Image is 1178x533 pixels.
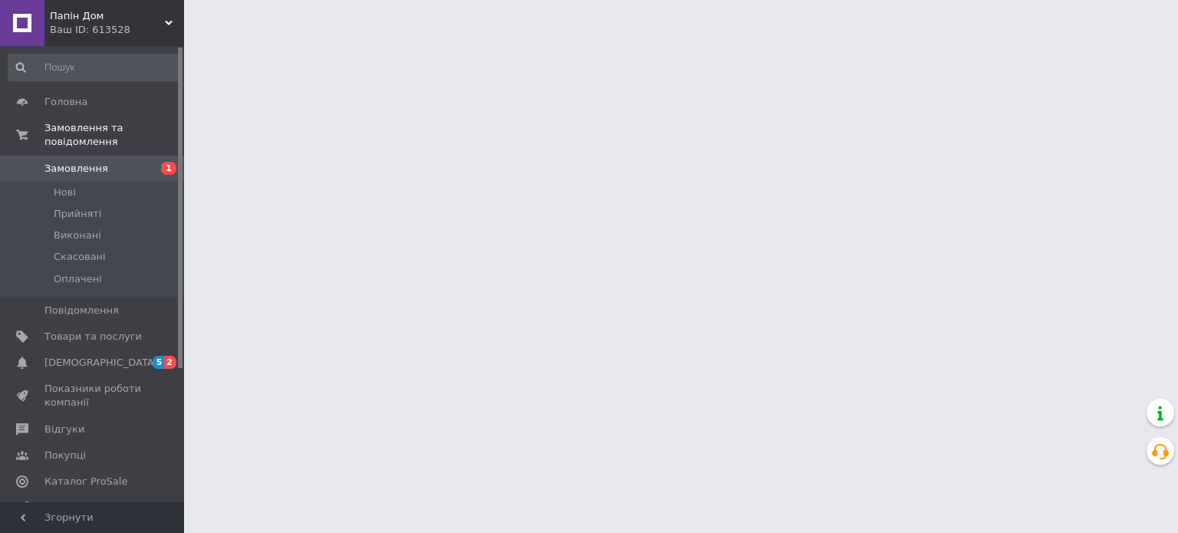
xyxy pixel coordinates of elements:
span: Каталог ProSale [44,475,127,489]
span: 2 [164,356,176,369]
span: 1 [161,162,176,175]
span: Замовлення [44,162,108,176]
span: Оплачені [54,272,102,286]
div: Ваш ID: 613528 [50,23,184,37]
span: Нові [54,186,76,199]
span: Покупці [44,449,86,462]
span: Головна [44,95,87,109]
span: Аналітика [44,501,97,515]
span: 5 [153,356,165,369]
span: Повідомлення [44,304,119,317]
span: Замовлення та повідомлення [44,121,184,149]
span: Товари та послуги [44,330,142,344]
span: Виконані [54,229,101,242]
span: Відгуки [44,423,84,436]
span: Прийняті [54,207,101,221]
span: Скасовані [54,250,106,264]
span: Папін Дом [50,9,165,23]
input: Пошук [8,54,181,81]
span: [DEMOGRAPHIC_DATA] [44,356,158,370]
span: Показники роботи компанії [44,382,142,410]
